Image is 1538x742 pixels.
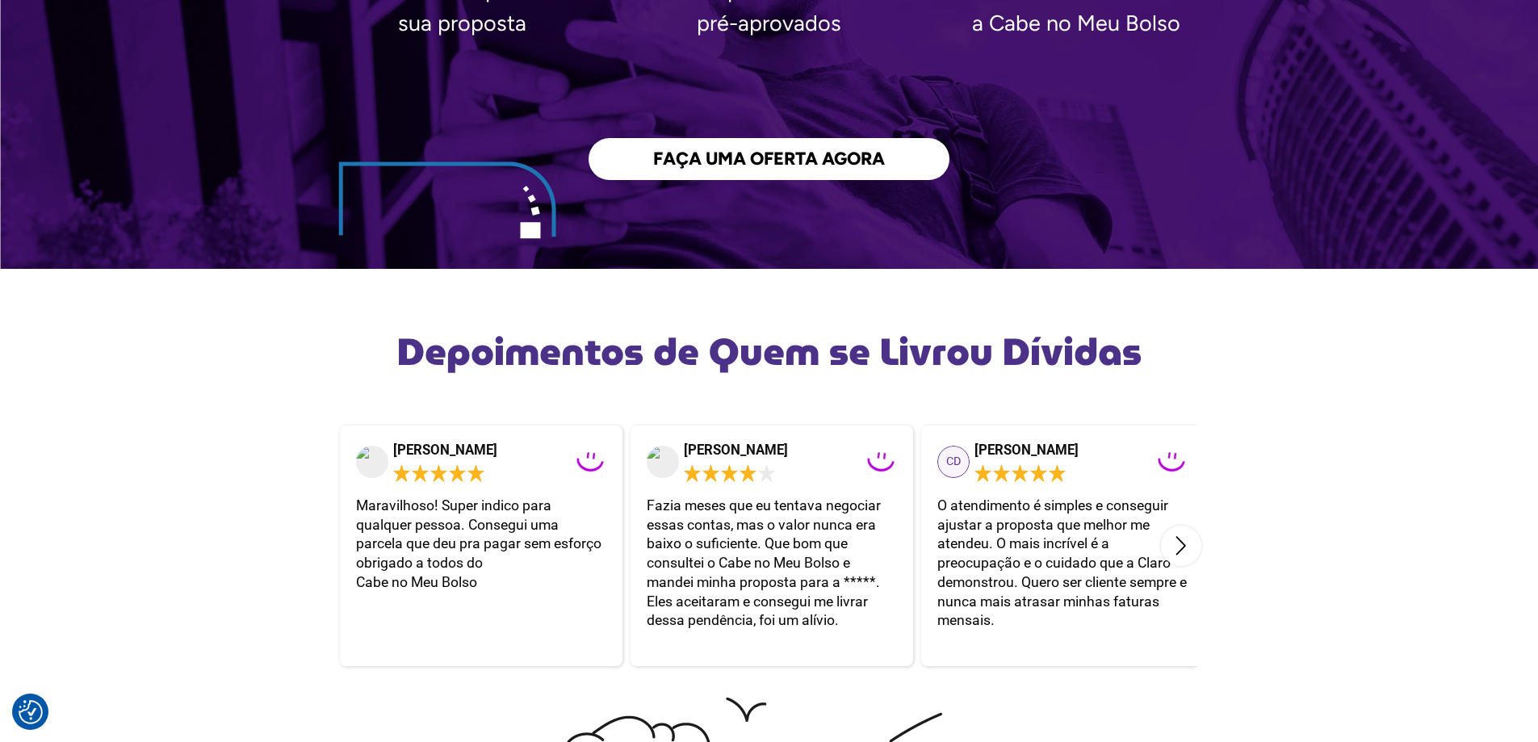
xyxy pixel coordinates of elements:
[356,446,388,478] img: Profile picture or avatar
[393,442,506,459] div: [PERSON_NAME]
[653,150,885,168] span: FAÇA UMA OFERTA AGORA
[647,497,884,629] span: Fazia meses que eu tentava negociar essas contas, mas o valor nunca era baixo o suficiente. Que b...
[946,453,961,471] span: CD
[865,447,897,476] img: Platform logo
[684,442,797,459] div: [PERSON_NAME]
[647,446,679,478] img: Profile picture or avatar
[19,700,43,724] img: Revisit consent button
[309,333,1230,371] h2: Depoimentos de Quem se Livrou Dívidas
[19,700,43,724] button: Preferências de consentimento
[974,442,1087,459] div: [PERSON_NAME]
[356,497,605,590] span: Maravilhoso! Super indico para qualquer pessoa. Consegui uma parcela que deu pra pagar sem esforç...
[937,497,1190,629] span: O atendimento é simples e conseguir ajustar a proposta que melhor me atendeu. O mais incrível é a...
[589,138,949,180] a: FAÇA UMA OFERTA AGORA
[1155,447,1188,476] img: Platform logo
[574,447,606,476] img: Platform logo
